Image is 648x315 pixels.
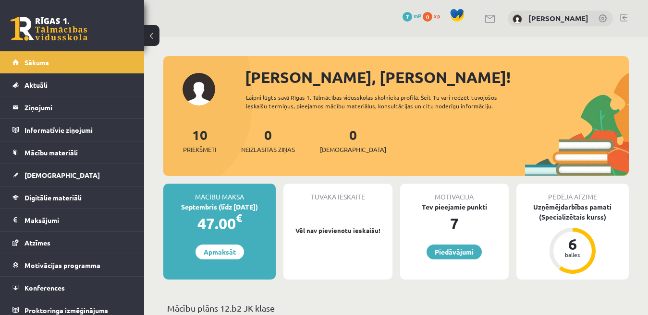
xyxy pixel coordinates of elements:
span: Aktuāli [24,81,48,89]
span: Digitālie materiāli [24,193,82,202]
a: Atzīmes [12,232,132,254]
span: xp [434,12,440,20]
a: Informatīvie ziņojumi [12,119,132,141]
span: Proktoringa izmēģinājums [24,306,108,315]
span: 0 [423,12,432,22]
img: Edgars Kleinbergs [513,14,522,24]
div: [PERSON_NAME], [PERSON_NAME]! [245,66,629,89]
a: 0 xp [423,12,445,20]
span: Konferences [24,283,65,292]
div: balles [558,252,587,257]
span: Motivācijas programma [24,261,100,269]
div: Tev pieejamie punkti [400,202,509,212]
a: Apmaksāt [196,245,244,259]
div: 6 [558,236,587,252]
legend: Ziņojumi [24,96,132,118]
a: [DEMOGRAPHIC_DATA] [12,164,132,186]
a: Motivācijas programma [12,254,132,276]
a: [PERSON_NAME] [528,13,588,23]
span: [DEMOGRAPHIC_DATA] [320,145,386,154]
a: Ziņojumi [12,96,132,118]
a: Piedāvājumi [427,245,482,259]
div: Pēdējā atzīme [516,184,629,202]
div: Uzņēmējdarbības pamati (Specializētais kurss) [516,202,629,222]
span: Mācību materiāli [24,148,78,157]
span: Neizlasītās ziņas [241,145,295,154]
p: Vēl nav pievienotu ieskaišu! [288,226,387,235]
legend: Informatīvie ziņojumi [24,119,132,141]
a: Rīgas 1. Tālmācības vidusskola [11,17,87,41]
span: Priekšmeti [183,145,216,154]
a: Mācību materiāli [12,141,132,163]
span: mP [414,12,421,20]
a: 0Neizlasītās ziņas [241,126,295,154]
a: Uzņēmējdarbības pamati (Specializētais kurss) 6 balles [516,202,629,275]
a: 0[DEMOGRAPHIC_DATA] [320,126,386,154]
a: 10Priekšmeti [183,126,216,154]
a: Sākums [12,51,132,73]
a: 7 mP [403,12,421,20]
a: Maksājumi [12,209,132,231]
span: Atzīmes [24,238,50,247]
div: Laipni lūgts savā Rīgas 1. Tālmācības vidusskolas skolnieka profilā. Šeit Tu vari redzēt tuvojošo... [246,93,525,110]
p: Mācību plāns 12.b2 JK klase [167,302,625,315]
legend: Maksājumi [24,209,132,231]
a: Aktuāli [12,74,132,96]
span: Sākums [24,58,49,67]
a: Digitālie materiāli [12,187,132,209]
span: € [236,211,242,225]
a: Konferences [12,277,132,299]
div: Mācību maksa [163,184,276,202]
div: Motivācija [400,184,509,202]
div: Tuvākā ieskaite [283,184,392,202]
span: [DEMOGRAPHIC_DATA] [24,171,100,179]
span: 7 [403,12,412,22]
div: 7 [400,212,509,235]
div: 47.00 [163,212,276,235]
div: Septembris (līdz [DATE]) [163,202,276,212]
